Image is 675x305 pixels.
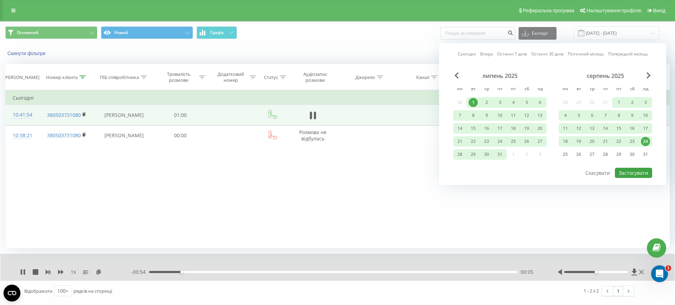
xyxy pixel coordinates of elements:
[467,136,480,147] div: вт 22 лип 2025 р.
[520,136,533,147] div: сб 26 лип 2025 р.
[213,71,248,83] div: Додатковий номер
[5,26,97,39] button: Основний
[71,268,76,276] span: 1 x
[522,98,531,107] div: 5
[535,84,545,95] abbr: неділя
[641,111,650,120] div: 10
[469,124,478,133] div: 15
[572,110,585,121] div: вт 5 серп 2025 р.
[5,50,49,57] button: Скинути фільтри
[455,137,464,146] div: 21
[599,110,612,121] div: чт 7 серп 2025 р.
[641,124,650,133] div: 17
[581,168,614,178] button: Скасувати
[482,98,491,107] div: 2
[535,124,545,133] div: 20
[568,51,604,57] a: Поточний місяць
[628,150,637,159] div: 30
[641,137,650,146] div: 24
[533,110,547,121] div: нд 13 лип 2025 р.
[299,129,327,142] span: Розмова не відбулась
[467,97,480,108] div: вт 1 лип 2025 р.
[653,8,666,13] span: Вихід
[614,150,623,159] div: 29
[482,124,491,133] div: 16
[599,123,612,134] div: чт 14 серп 2025 р.
[495,84,505,95] abbr: четвер
[573,84,584,95] abbr: вівторок
[453,72,547,79] div: липень 2025
[507,136,520,147] div: пт 25 лип 2025 р.
[614,98,623,107] div: 1
[587,84,597,95] abbr: середа
[572,149,585,160] div: вт 26 серп 2025 р.
[507,123,520,134] div: пт 18 лип 2025 р.
[509,124,518,133] div: 18
[455,150,464,159] div: 28
[559,149,572,160] div: пн 25 серп 2025 р.
[480,97,493,108] div: ср 2 лип 2025 р.
[210,30,224,35] span: Графік
[497,51,527,57] a: Останні 7 днів
[651,265,668,282] iframe: Intercom live chat
[559,110,572,121] div: пн 4 серп 2025 р.
[625,136,639,147] div: сб 23 серп 2025 р.
[594,271,597,273] div: Accessibility label
[520,97,533,108] div: сб 5 лип 2025 р.
[495,137,504,146] div: 24
[455,124,464,133] div: 14
[160,71,197,83] div: Тривалість розмови
[493,97,507,108] div: чт 3 лип 2025 р.
[639,149,652,160] div: нд 31 серп 2025 р.
[521,84,532,95] abbr: субота
[493,136,507,147] div: чт 24 лип 2025 р.
[481,84,492,95] abbr: середа
[639,110,652,121] div: нд 10 серп 2025 р.
[482,150,491,159] div: 30
[625,149,639,160] div: сб 30 серп 2025 р.
[608,51,648,57] a: Попередній місяць
[574,111,583,120] div: 5
[612,149,625,160] div: пт 29 серп 2025 р.
[639,136,652,147] div: нд 24 серп 2025 р.
[614,137,623,146] div: 22
[600,84,611,95] abbr: четвер
[154,105,207,125] td: 01:00
[522,124,531,133] div: 19
[625,110,639,121] div: сб 9 серп 2025 р.
[628,137,637,146] div: 23
[519,27,557,40] button: Експорт
[480,110,493,121] div: ср 9 лип 2025 р.
[535,98,545,107] div: 6
[57,287,66,294] div: 100
[641,150,650,159] div: 31
[507,97,520,108] div: пт 4 лип 2025 р.
[587,124,597,133] div: 13
[294,71,337,83] div: Аудіозапис розмови
[559,72,652,79] div: серпень 2025
[639,123,652,134] div: нд 17 серп 2025 р.
[613,286,623,296] a: 1
[585,123,599,134] div: ср 13 серп 2025 р.
[416,74,429,80] div: Канал
[523,8,574,13] span: Реферальна програма
[4,285,20,301] button: Open CMP widget
[601,111,610,120] div: 7
[180,271,183,273] div: Accessibility label
[264,74,278,80] div: Статус
[522,111,531,120] div: 12
[560,84,571,95] abbr: понеділок
[441,27,515,40] input: Пошук за номером
[535,111,545,120] div: 13
[47,112,81,118] a: 380503731080
[574,150,583,159] div: 26
[355,74,375,80] div: Джерело
[601,137,610,146] div: 21
[4,74,39,80] div: [PERSON_NAME]
[24,288,52,294] span: Відображати
[493,149,507,160] div: чт 31 лип 2025 р.
[480,136,493,147] div: ср 23 лип 2025 р.
[601,150,610,159] div: 28
[480,149,493,160] div: ср 30 лип 2025 р.
[585,110,599,121] div: ср 6 серп 2025 р.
